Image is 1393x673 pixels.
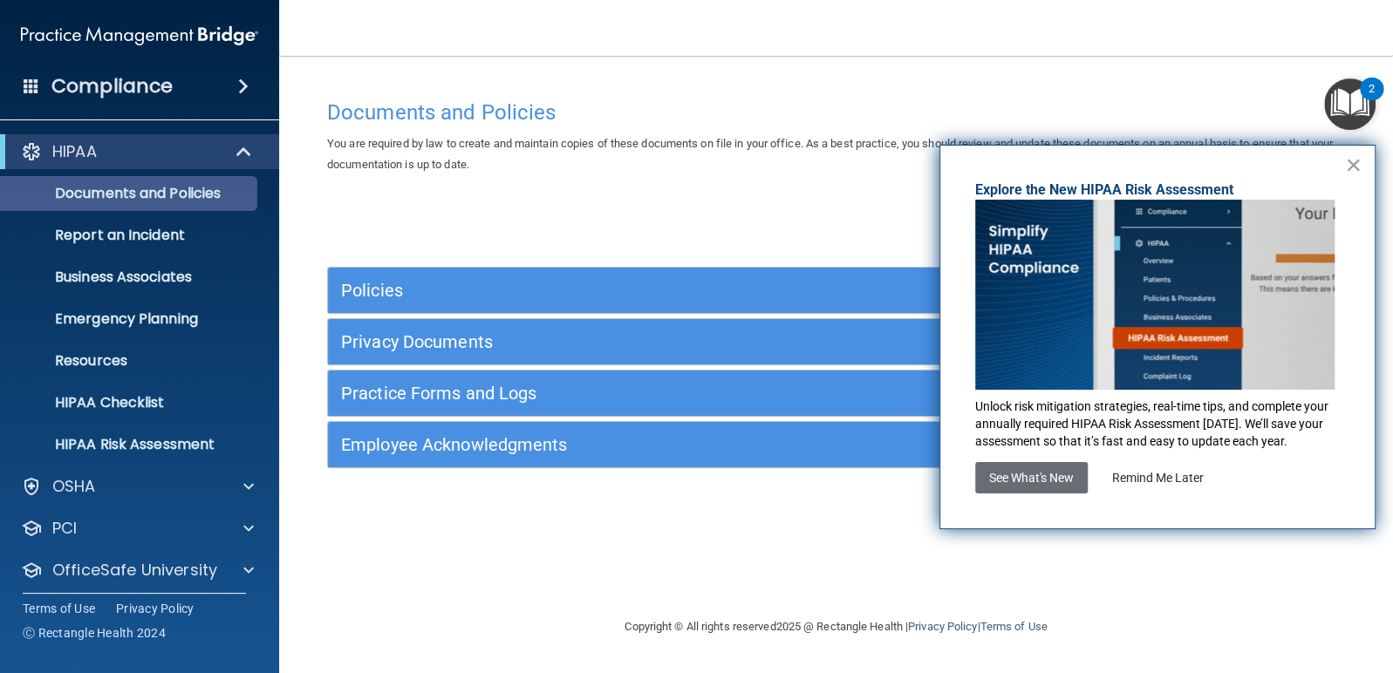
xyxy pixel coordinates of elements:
[1092,550,1372,619] iframe: Drift Widget Chat Controller
[21,18,258,53] img: PMB logo
[327,137,1333,171] span: You are required by law to create and maintain copies of these documents on file in your office. ...
[11,310,249,328] p: Emergency Planning
[1098,462,1218,493] button: Remind Me Later
[341,384,1077,403] h5: Practice Forms and Logs
[1345,151,1362,179] button: Close
[52,141,97,162] p: HIPAA
[341,281,1077,300] h5: Policies
[341,332,1077,351] h5: Privacy Documents
[116,600,195,617] a: Privacy Policy
[11,394,249,411] p: HIPAA Checklist
[518,599,1155,655] div: Copyright © All rights reserved 2025 @ Rectangle Health | |
[1369,89,1375,112] div: 2
[341,435,1077,454] h5: Employee Acknowledgments
[11,269,249,286] p: Business Associates
[23,624,166,642] span: Ⓒ Rectangle Health 2024
[11,352,249,370] p: Resources
[975,180,1340,200] p: Explore the New HIPAA Risk Assessment
[975,398,1340,450] p: Unlock risk mitigation strategies, real-time tips, and complete your annually required HIPAA Risk...
[327,101,1345,124] h4: Documents and Policies
[52,476,96,497] p: OSHA
[51,74,173,99] h4: Compliance
[23,600,95,617] a: Terms of Use
[975,462,1088,493] button: See What's New
[52,560,217,581] p: OfficeSafe University
[52,518,77,539] p: PCI
[11,185,249,202] p: Documents and Policies
[11,227,249,244] p: Report an Incident
[908,620,977,633] a: Privacy Policy
[1324,78,1376,130] button: Open Resource Center, 2 new notifications
[980,620,1047,633] a: Terms of Use
[11,436,249,453] p: HIPAA Risk Assessment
